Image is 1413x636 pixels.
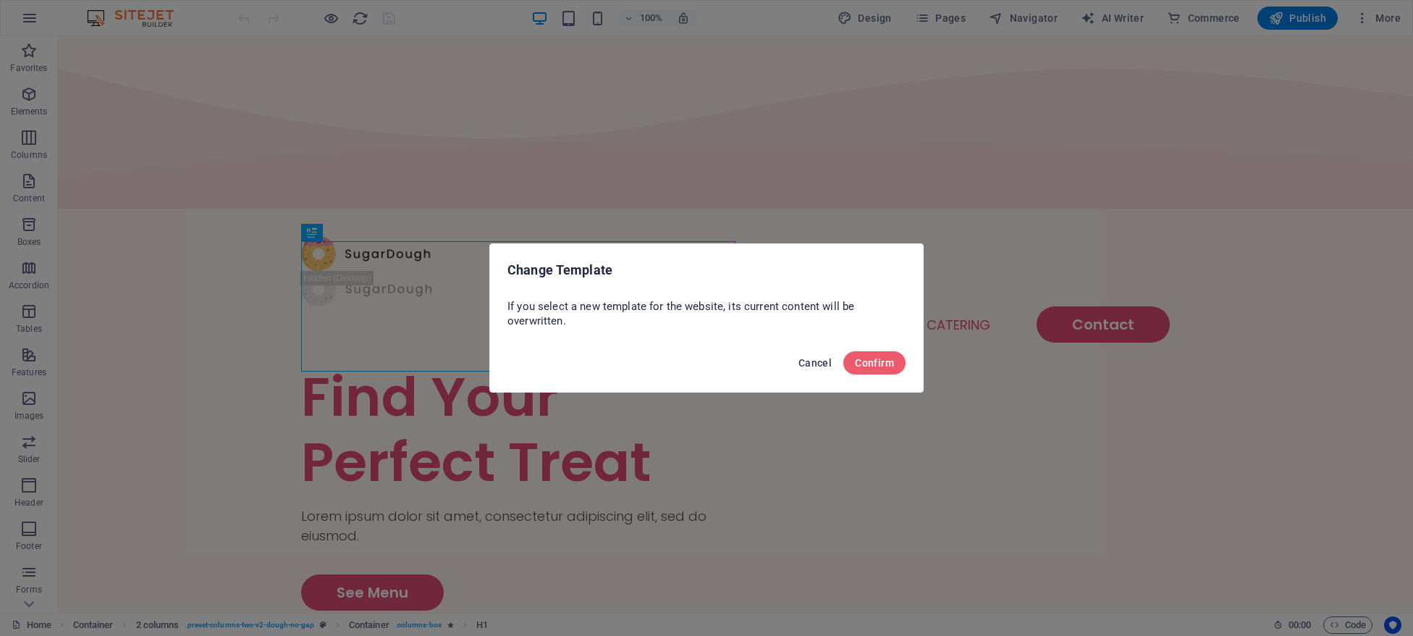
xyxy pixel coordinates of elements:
[855,357,894,369] span: Confirm
[843,351,906,375] button: Confirm
[798,357,832,369] span: Cancel
[507,299,906,328] p: If you select a new template for the website, its current content will be overwritten.
[793,351,838,375] button: Cancel
[507,261,906,279] h2: Change Template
